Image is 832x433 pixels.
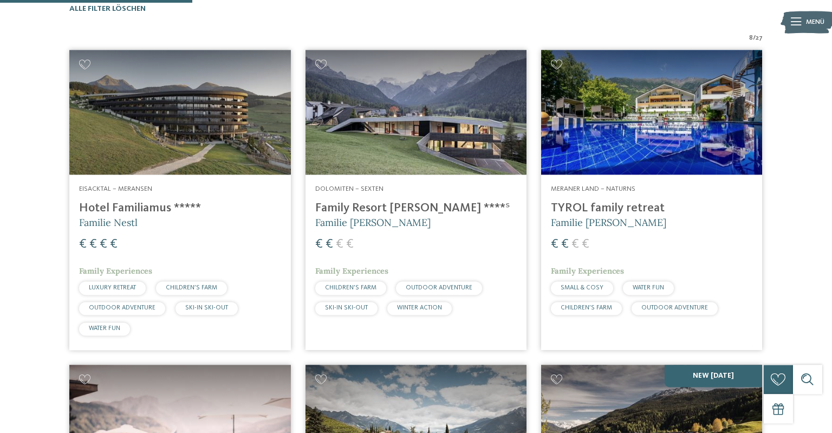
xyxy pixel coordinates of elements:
span: € [100,238,107,251]
span: WATER FUN [89,325,120,332]
span: Eisacktal – Meransen [79,185,152,192]
span: OUTDOOR ADVENTURE [406,285,472,291]
span: € [336,238,343,251]
a: Familienhotels gesucht? Hier findet ihr die besten! Dolomiten – Sexten Family Resort [PERSON_NAME... [305,50,526,350]
h4: Family Resort [PERSON_NAME] ****ˢ [315,201,517,216]
span: Meraner Land – Naturns [551,185,635,192]
span: Family Experiences [315,266,388,276]
span: Familie [PERSON_NAME] [551,216,666,229]
span: € [551,238,558,251]
span: € [79,238,87,251]
span: Familie Nestl [79,216,138,229]
span: 8 [749,33,753,43]
span: Dolomiten – Sexten [315,185,383,192]
span: Family Experiences [551,266,624,276]
span: SMALL & COSY [561,285,603,291]
span: € [346,238,354,251]
a: Familienhotels gesucht? Hier findet ihr die besten! Meraner Land – Naturns TYROL family retreat F... [541,50,762,350]
img: Familien Wellness Residence Tyrol **** [541,50,762,175]
span: / [753,33,756,43]
span: Family Experiences [79,266,152,276]
span: Alle Filter löschen [69,5,146,12]
span: 27 [756,33,763,43]
span: € [110,238,118,251]
a: Familienhotels gesucht? Hier findet ihr die besten! Eisacktal – Meransen Hotel Familiamus ***** F... [69,50,290,350]
span: € [89,238,97,251]
span: OUTDOOR ADVENTURE [89,305,155,311]
span: € [571,238,579,251]
span: SKI-IN SKI-OUT [325,305,368,311]
span: OUTDOOR ADVENTURE [641,305,708,311]
span: SKI-IN SKI-OUT [185,305,228,311]
span: WINTER ACTION [397,305,442,311]
span: € [561,238,569,251]
h4: TYROL family retreat [551,201,752,216]
span: CHILDREN’S FARM [561,305,612,311]
span: € [326,238,333,251]
span: LUXURY RETREAT [89,285,136,291]
span: CHILDREN’S FARM [166,285,217,291]
span: CHILDREN’S FARM [325,285,376,291]
img: Familienhotels gesucht? Hier findet ihr die besten! [69,50,290,175]
span: € [315,238,323,251]
img: Family Resort Rainer ****ˢ [305,50,526,175]
span: € [582,238,589,251]
span: Familie [PERSON_NAME] [315,216,431,229]
span: WATER FUN [633,285,664,291]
